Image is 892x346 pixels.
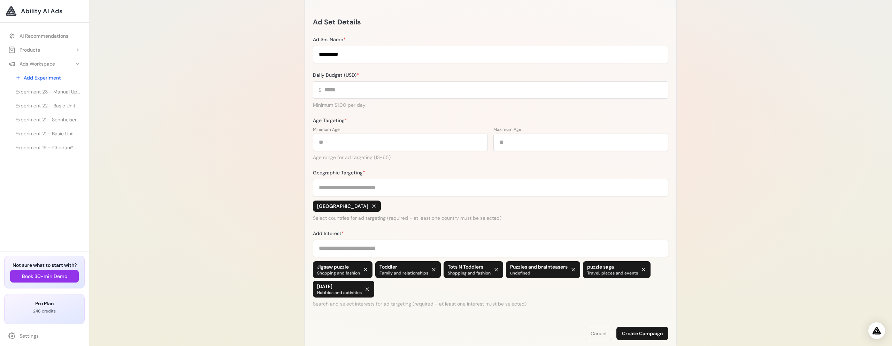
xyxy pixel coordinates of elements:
span: Experiment 23 - Manual Upload: laptop (1).png [15,88,80,95]
a: Experiment 22 - Basic Unit - HYLA International [11,99,85,112]
label: Geographic Targeting [313,169,668,176]
a: Experiment 21 - Basic Unit - HYLA International [11,127,85,140]
div: Products [8,46,40,53]
a: Experiment 19 - Chobani® Complete Advanced Protein Greek Yogurt Drink - Sabor [11,141,85,154]
div: Hobbies and activities [317,290,362,295]
span: Ability AI Ads [21,6,62,16]
button: Cancel [585,327,612,340]
div: puzzle saga [587,263,638,270]
button: Create Campaign [616,327,668,340]
p: Select countries for ad targeting (required - at least one country must be selected) [313,215,668,221]
label: Age Targeting [313,117,668,124]
label: Minimum Age [313,127,488,132]
span: Experiment 21 - Sennheiser HD 25 LIGHT On-Ear Fones de ouvido para DJ [15,116,80,123]
div: undefined [510,270,568,276]
div: Travel, places and events [587,270,638,276]
a: Add Experiment [11,72,85,84]
p: 246 credits [10,308,79,314]
span: Experiment 22 - Basic Unit - HYLA International [15,102,80,109]
div: Puzzles and brainteasers [510,263,568,270]
label: Daily Budget (USD) [313,72,668,78]
h3: Not sure what to start with? [10,262,79,269]
a: Settings [4,330,85,342]
label: Ad Set Name [313,36,668,43]
button: Ads Workspace [4,58,85,70]
div: Ads Workspace [8,60,55,67]
span: [GEOGRAPHIC_DATA] [317,203,368,210]
button: Book 30-min Demo [10,270,79,283]
div: Jigsaw puzzle [317,263,360,270]
h2: Ad Set Details [313,16,361,28]
div: Tots N Toddlers [448,263,491,270]
h3: Pro Plan [10,300,79,307]
span: Experiment 21 - Basic Unit - HYLA International [15,130,80,137]
div: [DATE] [317,283,362,290]
a: Experiment 21 - Sennheiser HD 25 LIGHT On-Ear Fones de ouvido para DJ [11,113,85,126]
div: Family and relationships [379,270,428,276]
div: Open Intercom Messenger [868,322,885,339]
label: Maximum Age [493,127,668,132]
a: Experiment 23 - Manual Upload: laptop (1).png [11,85,85,98]
p: Search and select interests for ad targeting (required - at least one interest must be selected) [313,300,668,307]
div: Shopping and fashion [448,270,491,276]
a: AI Recommendations [4,30,85,42]
label: Add Interest [313,230,668,237]
a: Ability AI Ads [6,6,83,17]
div: Toddler [379,263,428,270]
span: Experiment 19 - Chobani® Complete Advanced Protein Greek Yogurt Drink - Sabor [15,144,80,151]
p: Minimum $1.00 per day [313,101,668,108]
button: Products [4,44,85,56]
div: Shopping and fashion [317,270,360,276]
p: Age range for ad targeting (13-65) [313,154,668,161]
